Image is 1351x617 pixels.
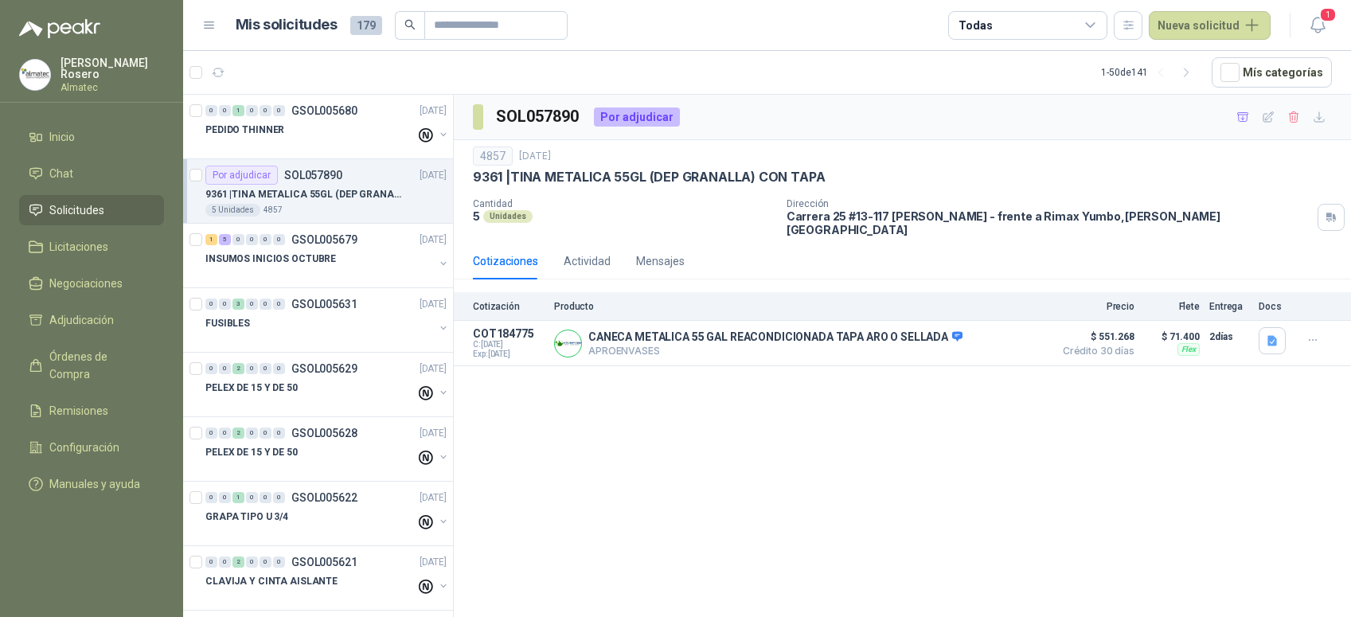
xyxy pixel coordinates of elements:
a: 0 0 1 0 0 0 GSOL005680[DATE] PEDIDO THINNER [205,101,450,152]
div: 0 [260,105,271,116]
p: [DATE] [420,232,447,248]
div: 0 [205,428,217,439]
p: [PERSON_NAME] Rosero [61,57,164,80]
a: 0 0 2 0 0 0 GSOL005629[DATE] PELEX DE 15 Y DE 50 [205,359,450,410]
div: 0 [246,299,258,310]
a: 0 0 2 0 0 0 GSOL005628[DATE] PELEX DE 15 Y DE 50 [205,424,450,474]
p: Flete [1144,301,1200,312]
span: Solicitudes [49,201,104,219]
div: 2 [232,363,244,374]
p: $ 71.400 [1144,327,1200,346]
div: 0 [205,556,217,568]
a: 0 0 1 0 0 0 GSOL005622[DATE] GRAPA TIPO U 3/4 [205,488,450,539]
div: 4857 [473,146,513,166]
span: Configuración [49,439,119,456]
a: Inicio [19,122,164,152]
div: 0 [205,363,217,374]
p: SOL057890 [284,170,342,181]
img: Logo peakr [19,19,100,38]
p: CLAVIJA Y CINTA AISLANTE [205,574,338,589]
img: Company Logo [555,330,581,357]
a: 1 5 0 0 0 0 GSOL005679[DATE] INSUMOS INICIOS OCTUBRE [205,230,450,281]
div: 0 [246,556,258,568]
span: Órdenes de Compra [49,348,149,383]
a: Licitaciones [19,232,164,262]
p: Docs [1259,301,1290,312]
div: 0 [246,492,258,503]
p: [DATE] [420,555,447,570]
div: 0 [219,428,231,439]
p: 2 días [1209,327,1249,346]
div: 0 [219,363,231,374]
button: Nueva solicitud [1149,11,1271,40]
p: [DATE] [420,103,447,119]
p: Cotización [473,301,545,312]
div: 0 [260,492,271,503]
p: GSOL005622 [291,492,357,503]
p: CANECA METALICA 55 GAL REACONDICIONADA TAPA ARO O SELLADA [588,330,962,345]
p: PEDIDO THINNER [205,123,284,138]
p: INSUMOS INICIOS OCTUBRE [205,252,336,267]
div: 0 [260,234,271,245]
p: Dirección [787,198,1311,209]
a: Manuales y ayuda [19,469,164,499]
span: search [404,19,416,30]
div: 0 [205,492,217,503]
span: C: [DATE] [473,340,545,350]
p: GSOL005680 [291,105,357,116]
p: Carrera 25 #13-117 [PERSON_NAME] - frente a Rimax Yumbo , [PERSON_NAME][GEOGRAPHIC_DATA] [787,209,1311,236]
div: 0 [273,105,285,116]
p: FUSIBLES [205,316,250,331]
div: 2 [232,428,244,439]
a: Órdenes de Compra [19,342,164,389]
p: COT184775 [473,327,545,340]
p: [DATE] [420,361,447,377]
div: 2 [232,556,244,568]
p: GSOL005679 [291,234,357,245]
p: Almatec [61,83,164,92]
a: 0 0 2 0 0 0 GSOL005621[DATE] CLAVIJA Y CINTA AISLANTE [205,553,450,603]
div: Mensajes [636,252,685,270]
p: [DATE] [420,297,447,312]
span: Crédito 30 días [1055,346,1134,356]
div: 0 [219,492,231,503]
p: 5 [473,209,480,223]
p: Cantidad [473,198,774,209]
div: 5 [219,234,231,245]
h3: SOL057890 [496,104,581,129]
div: 0 [260,556,271,568]
p: PELEX DE 15 Y DE 50 [205,381,298,396]
span: 179 [350,16,382,35]
span: Inicio [49,128,75,146]
div: 0 [273,299,285,310]
div: 0 [273,492,285,503]
div: 0 [260,428,271,439]
div: 0 [273,556,285,568]
p: [DATE] [420,490,447,506]
p: Precio [1055,301,1134,312]
span: Negociaciones [49,275,123,292]
div: 0 [273,363,285,374]
span: Remisiones [49,402,108,420]
div: 0 [205,105,217,116]
a: Adjudicación [19,305,164,335]
h1: Mis solicitudes [236,14,338,37]
p: [DATE] [420,168,447,183]
div: 0 [232,234,244,245]
div: 0 [205,299,217,310]
a: Configuración [19,432,164,463]
span: Manuales y ayuda [49,475,140,493]
div: 0 [260,299,271,310]
p: [DATE] [420,426,447,441]
div: 3 [232,299,244,310]
p: 9361 | TINA METALICA 55GL (DEP GRANALLA) CON TAPA [473,169,825,185]
div: 0 [246,234,258,245]
div: Unidades [483,210,533,223]
div: 0 [260,363,271,374]
button: Mís categorías [1212,57,1332,88]
a: Remisiones [19,396,164,426]
button: 1 [1303,11,1332,40]
p: GSOL005629 [291,363,357,374]
span: Licitaciones [49,238,108,256]
span: Exp: [DATE] [473,350,545,359]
